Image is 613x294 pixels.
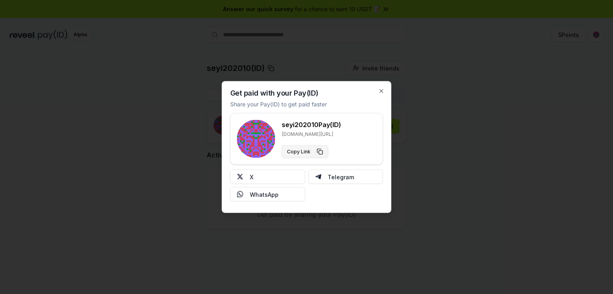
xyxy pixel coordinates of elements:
[282,145,328,158] button: Copy Link
[230,187,305,202] button: WhatsApp
[315,174,321,180] img: Telegram
[237,191,243,198] img: Whatsapp
[230,100,327,108] p: Share your Pay(ID) to get paid faster
[230,170,305,184] button: X
[237,174,243,180] img: X
[282,120,341,129] h3: seyi202010 Pay(ID)
[282,131,341,137] p: [DOMAIN_NAME][URL]
[230,90,318,97] h2: Get paid with your Pay(ID)
[308,170,383,184] button: Telegram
